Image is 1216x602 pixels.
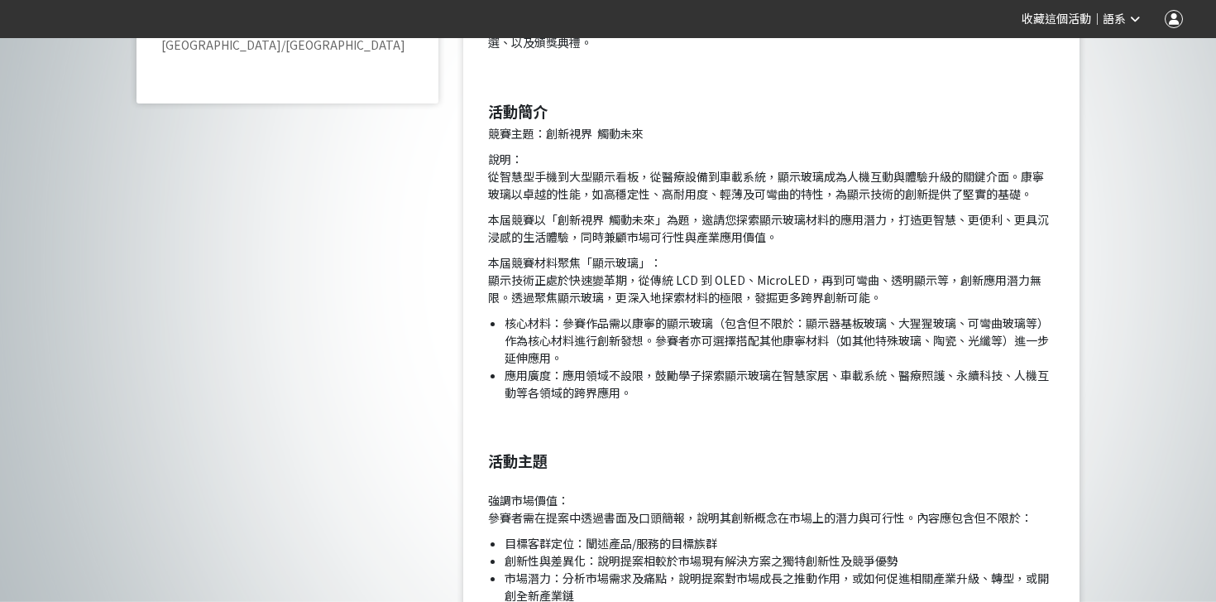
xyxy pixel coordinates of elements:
strong: 活動簡介 [488,100,548,122]
p: 本屆競賽以「創新視界 觸動未來」為題，邀請您探索顯示玻璃材料的應用潛力，打造更智慧、更便利、更具沉浸感的生活體驗，同時兼顧市場可行性與產業應用價值。 [488,211,1055,246]
li: 目標客群定位：闡述產品/服務的目標族群 [505,535,1055,552]
p: 本屆競賽材料聚焦「顯示玻璃」： 顯示技術正處於快速變革期，從傳統 LCD 到 OLED、MicroLED，再到可彎曲、透明顯示等，創新應用潛力無限。透過聚焦顯示玻璃，更深入地探索材料的極限，發掘... [488,254,1055,306]
span: 收藏這個活動 [1022,12,1091,26]
strong: 活動主題 [488,450,548,471]
li: 核心材料：參賽作品需以康寧的顯示玻璃（包含但不限於：顯示器基板玻璃、大猩猩玻璃、可彎曲玻璃等）作為核心材料進行創新發想。參賽者亦可選擇搭配其他康寧材料（如其他特殊玻璃、陶瓷、光纖等）進一步延伸應用。 [505,315,1055,367]
p: 說明： 從智慧型手機到大型顯示看板，從醫療設備到車載系統，顯示玻璃成為人機互動與體驗升級的關鍵介面。康寧玻璃以卓越的性能，如高穩定性、高耐用度、輕薄及可彎曲的特性，為顯示技術的創新提供了堅實的基礎。 [488,151,1055,203]
p: 競賽主題：創新視界 觸動未來 [488,125,1055,142]
p: 強調市場價值： 參賽者需在提案中透過書面及口頭簡報，說明其創新概念在市場上的潛力與可行性。內容應包含但不限於： [488,474,1055,527]
span: ｜ [1091,11,1103,28]
span: [GEOGRAPHIC_DATA]/[GEOGRAPHIC_DATA] [161,36,405,53]
li: 創新性與差異化：說明提案相較於市場現有解決方案之獨特創新性及競爭優勢 [505,552,1055,570]
span: 語系 [1103,12,1126,26]
li: 應用廣度：應用領域不設限，鼓勵學子探索顯示玻璃在智慧家居、車載系統、醫療照護、永續科技、人機互動等各領域的跨界應用。 [505,367,1055,402]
